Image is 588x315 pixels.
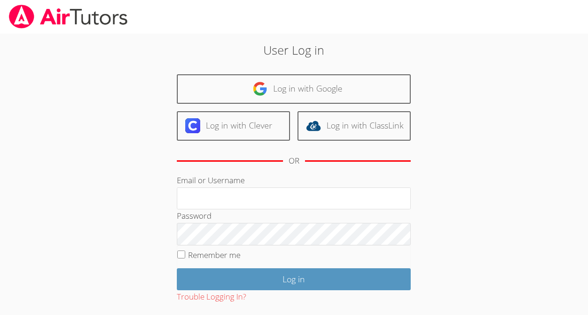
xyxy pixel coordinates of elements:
label: Password [177,210,211,221]
div: OR [289,154,299,168]
img: google-logo-50288ca7cdecda66e5e0955fdab243c47b7ad437acaf1139b6f446037453330a.svg [253,81,268,96]
h2: User Log in [135,41,453,59]
img: classlink-logo-d6bb404cc1216ec64c9a2012d9dc4662098be43eaf13dc465df04b49fa7ab582.svg [306,118,321,133]
img: airtutors_banner-c4298cdbf04f3fff15de1276eac7730deb9818008684d7c2e4769d2f7ddbe033.png [8,5,129,29]
button: Trouble Logging In? [177,290,246,304]
label: Remember me [188,250,240,260]
input: Log in [177,268,411,290]
a: Log in with ClassLink [298,111,411,141]
a: Log in with Google [177,74,411,104]
img: clever-logo-6eab21bc6e7a338710f1a6ff85c0baf02591cd810cc4098c63d3a4b26e2feb20.svg [185,118,200,133]
a: Log in with Clever [177,111,290,141]
label: Email or Username [177,175,245,186]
